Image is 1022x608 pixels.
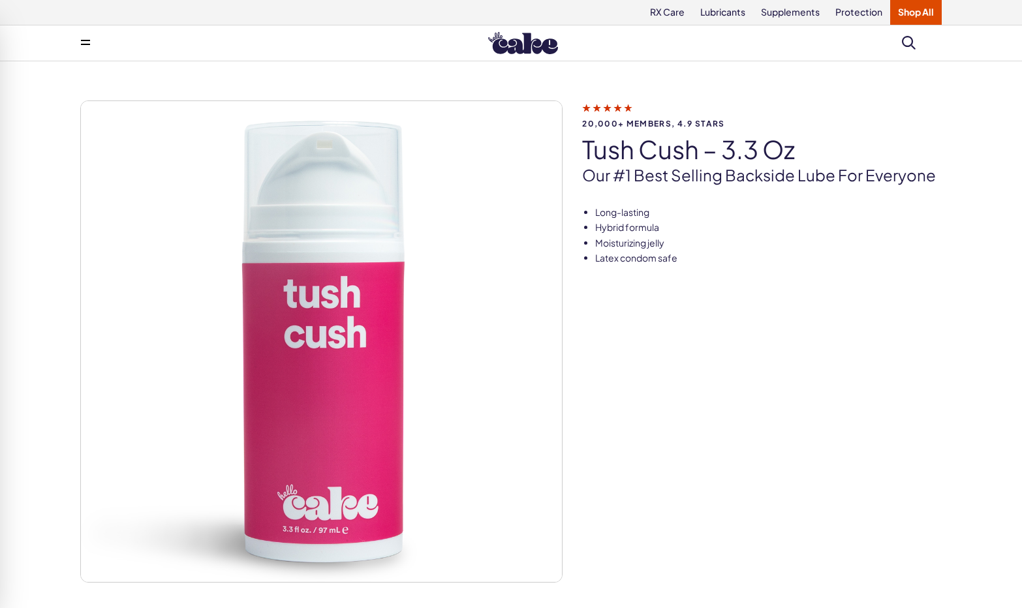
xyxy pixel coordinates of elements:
[488,32,558,54] img: Hello Cake
[582,164,942,187] p: Our #1 best selling backside lube for everyone
[595,206,942,219] li: Long-lasting
[595,221,942,234] li: Hybrid formula
[595,252,942,265] li: Latex condom safe
[582,102,942,128] a: 20,000+ members, 4.9 stars
[582,119,942,128] span: 20,000+ members, 4.9 stars
[81,101,562,582] img: Tush Cush – 3.3 oz
[582,136,942,163] h1: Tush Cush – 3.3 oz
[595,237,942,250] li: Moisturizing jelly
